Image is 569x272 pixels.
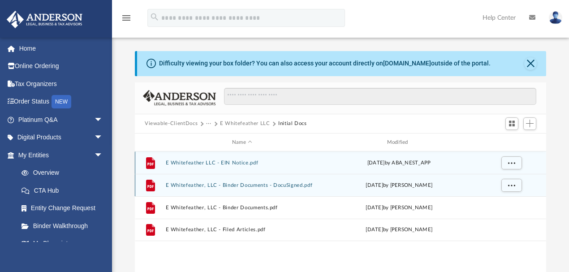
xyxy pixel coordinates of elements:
a: [DOMAIN_NAME] [383,60,431,67]
div: NEW [52,95,71,108]
button: Viewable-ClientDocs [145,120,198,128]
button: Initial Docs [278,120,307,128]
div: Name [165,138,319,147]
div: [DATE] by [PERSON_NAME] [323,204,476,212]
i: search [150,12,159,22]
a: Entity Change Request [13,199,116,217]
input: Search files and folders [224,88,536,105]
a: menu [121,17,132,23]
div: id [139,138,161,147]
div: [DATE] by [PERSON_NAME] [323,226,476,234]
a: Platinum Q&Aarrow_drop_down [6,111,116,129]
img: User Pic [549,11,562,24]
a: Online Ordering [6,57,116,75]
button: Add [523,117,537,130]
button: Close [524,57,537,70]
div: [DATE] by [PERSON_NAME] [323,181,476,190]
div: Modified [322,138,475,147]
i: menu [121,13,132,23]
span: arrow_drop_down [94,129,112,147]
button: E Whitefeather, LLC - Binder Documents - DocuSigned.pdf [166,182,319,188]
a: My Blueprint [13,235,112,253]
button: E Whitefeather LLC [220,120,270,128]
a: Overview [13,164,116,182]
a: Binder Walkthrough [13,217,116,235]
a: CTA Hub [13,181,116,199]
a: Digital Productsarrow_drop_down [6,129,116,147]
button: Switch to Grid View [505,117,519,130]
img: Anderson Advisors Platinum Portal [4,11,85,28]
button: E Whitefeather LLC - EIN Notice.pdf [166,160,319,166]
span: arrow_drop_down [94,111,112,129]
button: More options [501,156,522,170]
div: Difficulty viewing your box folder? You can also access your account directly on outside of the p... [159,59,491,68]
div: [DATE] by ABA_NEST_APP [323,159,476,167]
div: id [479,138,542,147]
button: More options [501,179,522,192]
a: Home [6,39,116,57]
a: Order StatusNEW [6,93,116,111]
a: Tax Organizers [6,75,116,93]
button: ··· [206,120,212,128]
a: My Entitiesarrow_drop_down [6,146,116,164]
span: arrow_drop_down [94,146,112,164]
button: E Whitefeather, LLC - Binder Documents.pdf [166,205,319,211]
button: E Whitefeather, LLC - Filed Articles.pdf [166,227,319,233]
